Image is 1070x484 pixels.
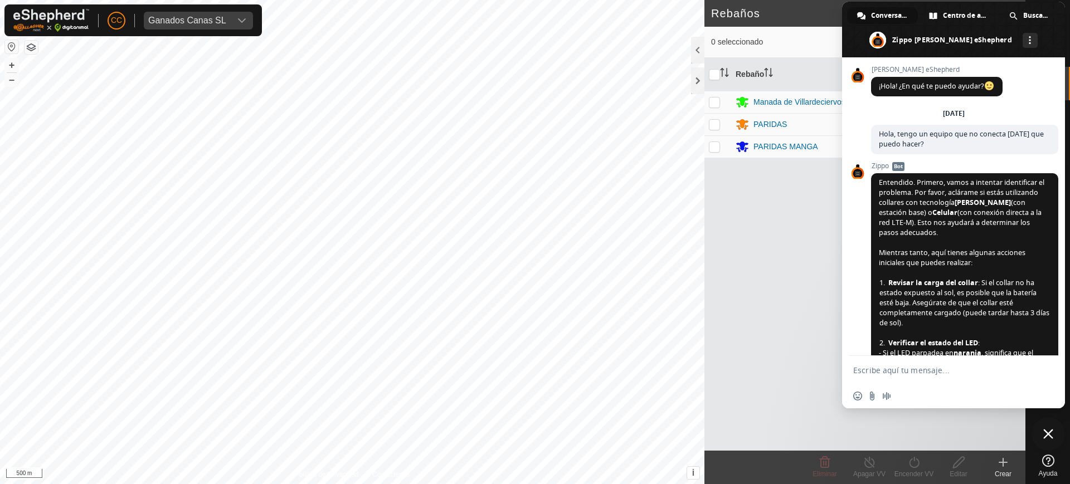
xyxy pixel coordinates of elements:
[853,365,1029,375] textarea: Escribe aquí tu mensaje...
[888,278,978,287] span: Revisar la carga del collar
[731,58,854,91] th: Rebaño
[1023,7,1049,24] span: Buscar en
[753,141,818,153] div: PARIDAS MANGA
[295,470,359,480] a: Política de Privacidad
[5,58,18,72] button: +
[955,198,1011,207] span: [PERSON_NAME]
[936,469,981,479] div: Editar
[5,73,18,86] button: –
[868,392,877,400] span: Enviar un archivo
[692,468,694,477] span: i
[981,469,1025,479] div: Crear
[892,162,904,171] span: Bot
[720,70,729,79] p-sorticon: Activar para ordenar
[1026,450,1070,481] a: Ayuda
[847,7,918,24] div: Conversación
[954,348,981,358] span: naranja
[871,7,907,24] span: Conversación
[13,9,89,32] img: Logo Gallagher
[853,392,862,400] span: Insertar un emoji
[231,12,253,30] div: dropdown trigger
[879,278,1050,328] span: : Si el collar no ha estado expuesto al sol, es posible que la batería esté baja. Asegúrate de qu...
[1023,33,1038,48] div: Más canales
[111,14,122,26] span: CC
[764,70,773,79] p-sorticon: Activar para ordenar
[711,7,1008,20] h2: Rebaños
[871,162,1058,170] span: Zippo
[932,208,957,217] span: Celular
[879,338,980,348] span: :
[943,110,965,117] div: [DATE]
[25,41,38,54] button: Capas del Mapa
[1032,417,1065,451] div: Cerrar el chat
[943,7,987,24] span: Centro de ayuda
[879,129,1044,149] span: Hola, tengo un equipo que no conecta [DATE] que puedo hacer?
[919,7,998,24] div: Centro de ayuda
[711,36,863,48] span: 0 seleccionado
[687,467,699,479] button: i
[879,81,995,91] span: ¡Hola! ¿En qué te puedo ayudar?
[753,119,787,130] div: PARIDAS
[1039,470,1058,477] span: Ayuda
[882,392,891,400] span: Grabar mensaje de audio
[888,338,978,348] span: Verificar el estado del LED
[892,469,936,479] div: Encender VV
[148,16,226,25] div: Ganados Canas SL
[813,470,836,478] span: Eliminar
[847,469,892,479] div: Apagar VV
[5,40,18,53] button: Restablecer Mapa
[999,7,1060,24] div: Buscar en
[144,12,231,30] span: Ganados Canas SL
[753,96,845,108] div: Manada de Villardeciervos
[372,470,410,480] a: Contáctenos
[871,66,1003,74] span: [PERSON_NAME] eShepherd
